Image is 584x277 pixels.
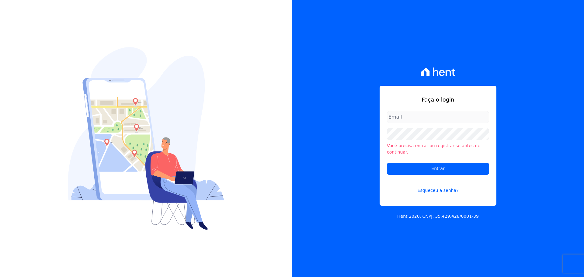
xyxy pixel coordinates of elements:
li: Você precisa entrar ou registrar-se antes de continuar. [387,143,489,155]
p: Hent 2020. CNPJ: 35.429.428/0001-39 [397,213,479,220]
a: Esqueceu a senha? [387,180,489,194]
h1: Faça o login [387,95,489,104]
input: Entrar [387,163,489,175]
input: Email [387,111,489,123]
img: Login [68,47,224,230]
